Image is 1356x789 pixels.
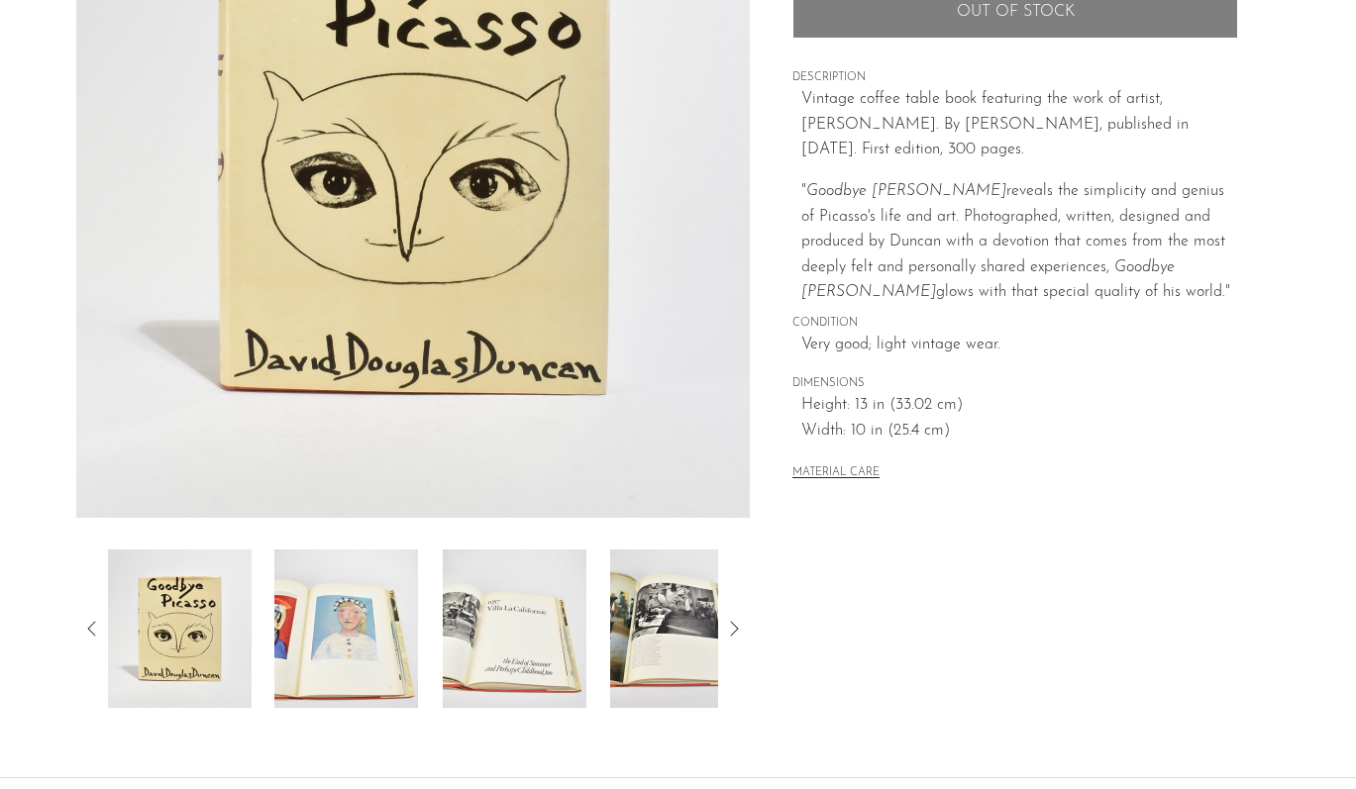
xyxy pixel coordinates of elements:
span: DIMENSIONS [792,375,1238,393]
span: Very good; light vintage wear. [801,333,1238,358]
p: Vintage coffee table book featuring the work of artist, [PERSON_NAME]. By [PERSON_NAME], publishe... [801,87,1238,163]
img: Goodbye Picasso [274,549,418,708]
em: Goodbye [PERSON_NAME] [806,183,1006,199]
span: Width: 10 in (25.4 cm) [801,419,1238,444]
img: Goodbye Picasso [610,549,754,708]
img: Goodbye Picasso [108,549,252,708]
span: DESCRIPTION [792,69,1238,87]
p: " ﻿reveals the simplicity and genius of Picasso's life and art. Photographed, written, designed a... [801,179,1238,306]
span: Height: 13 in (33.02 cm) [801,393,1238,419]
img: Goodbye Picasso [443,549,586,708]
button: MATERIAL CARE [792,466,880,481]
span: Out of stock [957,3,1075,22]
span: CONDITION [792,315,1238,333]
